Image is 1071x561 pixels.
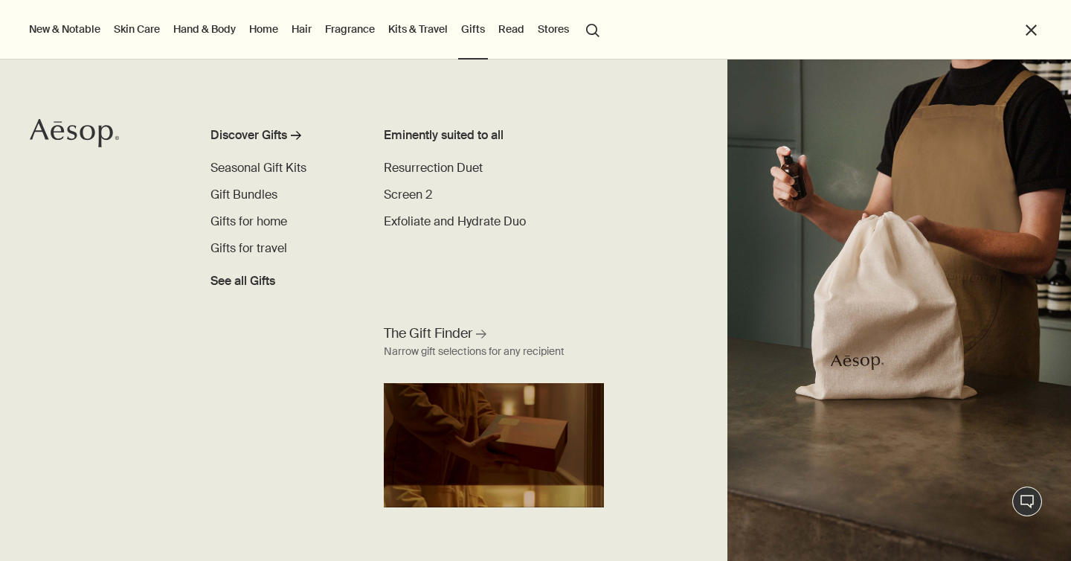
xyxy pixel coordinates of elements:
button: Close the Menu [1023,22,1040,39]
span: Gift Bundles [210,187,277,202]
button: New & Notable [26,19,103,39]
a: Screen 2 [384,186,432,204]
a: Home [246,19,281,39]
a: Gift Bundles [210,186,277,204]
a: Read [495,19,527,39]
img: An Aesop consultant spritzing a cotton bag with fragrance. [727,60,1071,561]
a: Discover Gifts [210,126,351,150]
span: Exfoliate and Hydrate Duo [384,214,526,229]
div: Narrow gift selections for any recipient [384,343,565,361]
button: Open search [579,15,606,43]
a: Resurrection Duet [384,159,483,177]
a: See all Gifts [210,266,275,290]
a: Hand & Body [170,19,239,39]
a: Gifts [458,19,488,39]
span: Resurrection Duet [384,160,483,176]
a: Fragrance [322,19,378,39]
a: The Gift Finder Narrow gift selections for any recipientAesop Gift Finder [380,321,608,507]
span: Gifts for travel [210,240,287,256]
span: See all Gifts [210,272,275,290]
iframe: Close message from Aesop [1026,442,1056,472]
button: Stores [535,19,572,39]
svg: Aesop [30,118,119,148]
span: Seasonal Gift Kits [210,160,306,176]
a: Exfoliate and Hydrate Duo [384,213,526,231]
span: Screen 2 [384,187,432,202]
a: Hair [289,19,315,39]
div: Aesop says "Our consultants are available now to offer personalised product advice.". Open messag... [812,442,1056,546]
a: Aesop [26,115,123,156]
a: Gifts for travel [210,240,287,257]
a: Kits & Travel [385,19,451,39]
a: Seasonal Gift Kits [210,159,306,177]
span: Gifts for home [210,214,287,229]
a: Skin Care [111,19,163,39]
a: Gifts for home [210,213,287,231]
span: The Gift Finder [384,324,472,343]
iframe: no content [812,516,842,546]
div: Eminently suited to all [384,126,556,144]
div: Discover Gifts [210,126,287,144]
